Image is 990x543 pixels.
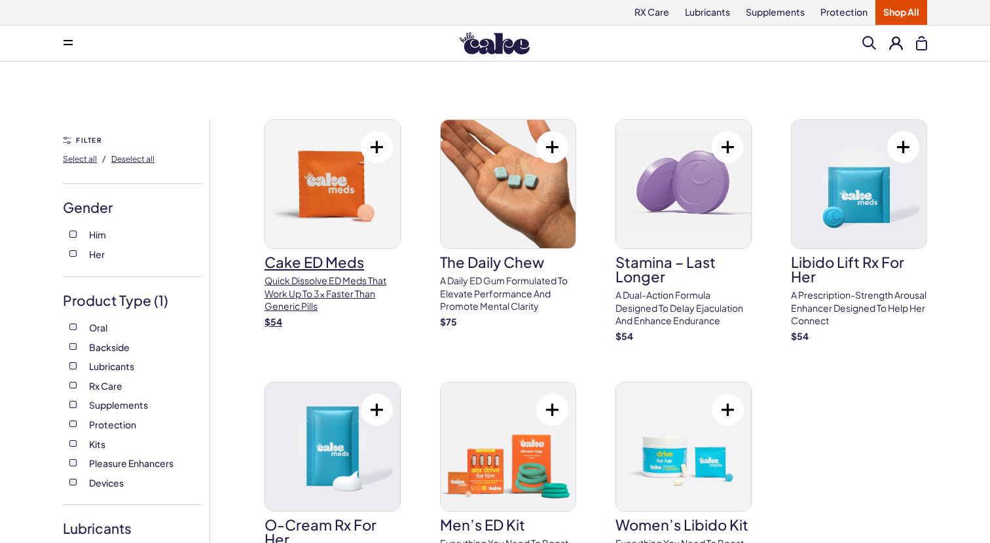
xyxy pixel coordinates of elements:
span: Supplements [89,396,148,413]
strong: $ 54 [615,330,633,342]
input: Lubricants [69,362,77,369]
input: Pleasure Enhancers [69,459,77,466]
input: Rx Care [69,382,77,389]
span: Backside [89,339,130,356]
p: A dual-action formula designed to delay ejaculation and enhance endurance [615,289,752,328]
p: A Daily ED Gum Formulated To Elevate Performance And Promote Mental Clarity [440,274,576,313]
button: Select all [63,148,97,169]
h3: The Daily Chew [440,255,576,269]
input: Devices [69,479,77,486]
p: A prescription-strength arousal enhancer designed to help her connect [791,289,927,328]
span: / [102,153,106,164]
span: Pleasure Enhancers [89,455,174,472]
img: Stamina – Last Longer [616,120,751,248]
span: Deselect all [111,154,155,164]
img: Women’s Libido Kit [616,383,751,511]
strong: $ 75 [440,316,457,328]
span: Oral [89,319,107,336]
a: The Daily ChewThe Daily ChewA Daily ED Gum Formulated To Elevate Performance And Promote Mental C... [440,119,576,328]
input: Protection [69,421,77,428]
span: Protection [89,416,136,433]
h3: Men’s ED Kit [440,517,576,532]
button: Deselect all [111,148,155,169]
span: Kits [89,436,105,453]
img: O-Cream Rx for Her [265,383,400,511]
h3: Women’s Libido Kit [615,517,752,532]
span: Devices [89,474,124,491]
span: Her [89,246,105,263]
img: The Daily Chew [441,120,576,248]
strong: $ 54 [791,330,809,342]
span: Select all [63,154,97,164]
img: Men’s ED Kit [441,383,576,511]
img: Hello Cake [460,32,530,54]
img: Libido Lift Rx For Her [792,120,926,248]
img: Cake ED Meds [265,120,400,248]
h3: Libido Lift Rx For Her [791,255,927,284]
input: Her [69,250,77,257]
h3: Cake ED Meds [265,255,401,269]
span: Rx Care [89,377,122,394]
input: Supplements [69,401,77,408]
span: Him [89,226,106,243]
a: Stamina – Last LongerStamina – Last LongerA dual-action formula designed to delay ejaculation and... [615,119,752,343]
h3: Stamina – Last Longer [615,255,752,284]
a: Libido Lift Rx For HerLibido Lift Rx For HerA prescription-strength arousal enhancer designed to ... [791,119,927,343]
input: Backside [69,343,77,350]
strong: $ 54 [265,316,282,328]
input: Him [69,231,77,238]
input: Kits [69,440,77,447]
a: Cake ED MedsCake ED MedsQuick dissolve ED Meds that work up to 3x faster than generic pills$54 [265,119,401,328]
p: Quick dissolve ED Meds that work up to 3x faster than generic pills [265,274,401,313]
input: Oral [69,324,77,331]
span: Lubricants [89,358,134,375]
